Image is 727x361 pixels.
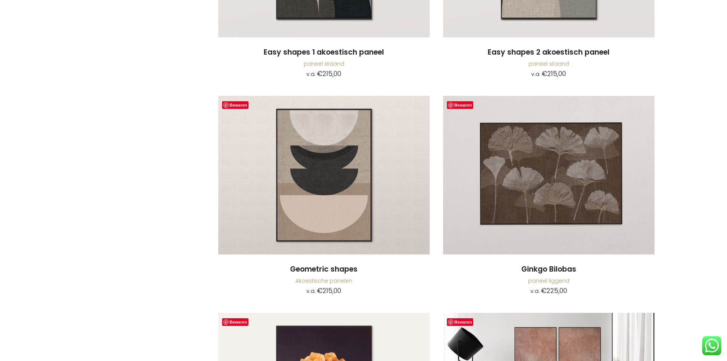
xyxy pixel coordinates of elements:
img: Geometric Shapes [218,96,430,255]
a: Bewaren [447,101,474,109]
span: € [541,286,546,295]
span: v.a. [531,70,540,78]
span: € [317,286,322,295]
a: Bewaren [222,101,249,109]
bdi: 215,00 [317,69,341,78]
a: Akoestische panelen [295,277,352,285]
span: v.a. [306,287,316,295]
a: Ginkgo Bilobas [443,264,654,275]
a: Geometric shapes [218,264,430,275]
span: v.a. [530,287,540,295]
a: Easy shapes 1 akoestisch paneel [218,47,430,58]
span: € [542,69,547,78]
span: € [317,69,322,78]
a: paneel staand [529,60,569,68]
a: Bewaren [447,318,474,326]
span: v.a. [306,70,316,78]
bdi: 225,00 [541,286,567,295]
img: Ginkgo Bilobas [443,96,654,255]
bdi: 215,00 [317,286,341,295]
a: paneel liggend [528,277,569,285]
a: Easy shapes 2 akoestisch paneel [443,47,654,58]
a: Bewaren [222,318,249,326]
bdi: 215,00 [542,69,566,78]
a: paneel staand [304,60,344,68]
a: Ginkgo Bilobas [443,96,654,256]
